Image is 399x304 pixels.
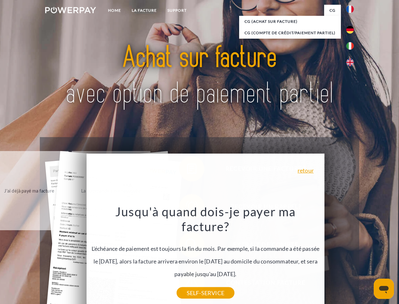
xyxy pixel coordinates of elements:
[90,204,321,293] div: L'échéance de paiement est toujours la fin du mois. Par exemple, si la commande a été passée le [...
[239,16,341,27] a: CG (achat sur facture)
[60,30,339,121] img: title-powerpay_fr.svg
[346,26,354,34] img: de
[162,5,192,16] a: Support
[45,7,96,13] img: logo-powerpay-white.svg
[324,5,341,16] a: CG
[177,287,234,299] a: SELF-SERVICE
[103,5,126,16] a: Home
[76,186,147,195] div: La commande a été renvoyée
[90,204,321,234] h3: Jusqu'à quand dois-je payer ma facture?
[239,27,341,39] a: CG (Compte de crédit/paiement partiel)
[346,59,354,66] img: en
[346,5,354,13] img: fr
[346,42,354,50] img: it
[126,5,162,16] a: LA FACTURE
[374,279,394,299] iframe: Bouton de lancement de la fenêtre de messagerie
[298,168,314,173] a: retour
